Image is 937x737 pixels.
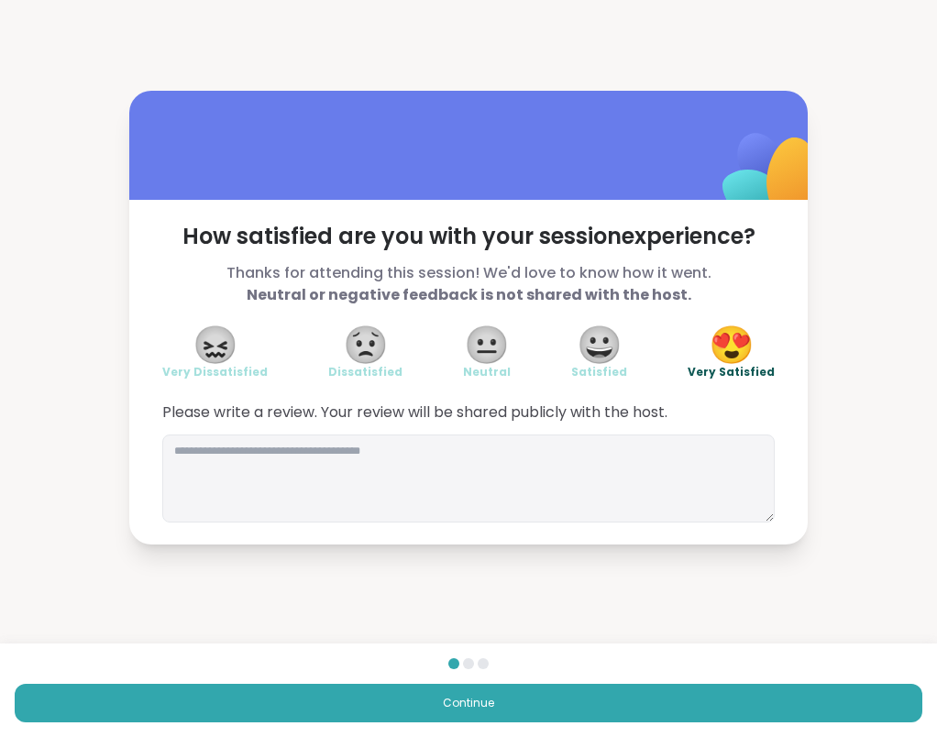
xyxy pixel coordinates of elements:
span: Please write a review. Your review will be shared publicly with the host. [162,401,775,423]
span: Very Dissatisfied [162,365,268,379]
button: Continue [15,684,922,722]
b: Neutral or negative feedback is not shared with the host. [247,284,691,305]
span: Neutral [463,365,511,379]
span: Satisfied [571,365,627,379]
span: Dissatisfied [328,365,402,379]
span: 😟 [343,328,389,361]
span: 😀 [577,328,623,361]
span: 😍 [709,328,755,361]
span: How satisfied are you with your session experience? [162,222,775,251]
span: 😐 [464,328,510,361]
img: ShareWell Logomark [679,85,862,268]
span: Very Satisfied [688,365,775,379]
span: Continue [443,695,494,711]
span: Thanks for attending this session! We'd love to know how it went. [162,262,775,306]
span: 😖 [193,328,238,361]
